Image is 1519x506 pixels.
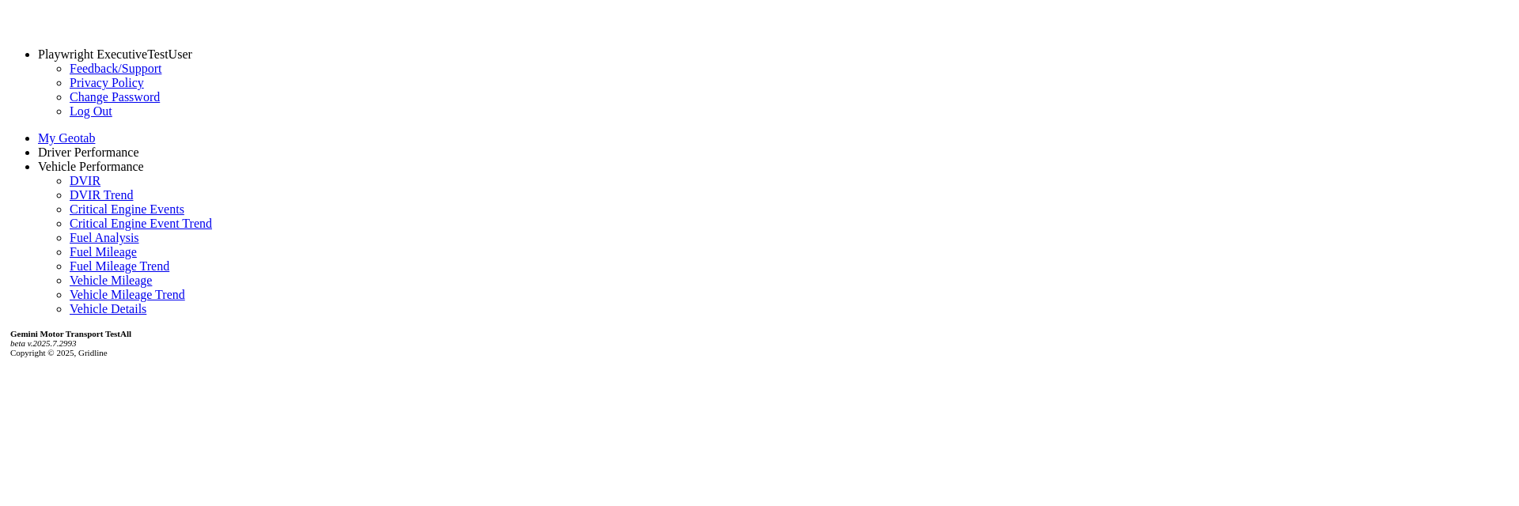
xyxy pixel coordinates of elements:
a: Critical Engine Event Trend [70,217,212,230]
a: Log Out [70,104,112,118]
a: DVIR Trend [70,188,133,202]
a: Privacy Policy [70,76,144,89]
a: Vehicle Details [70,302,146,315]
div: Copyright © 2025, Gridline [10,329,1513,357]
a: Fuel Mileage Trend [70,259,169,273]
a: Critical Engine Events [70,202,184,216]
a: DVIR [70,174,100,187]
a: Change Password [70,90,160,104]
a: Driver Performance [38,145,139,159]
a: Feedback/Support [70,62,161,75]
a: My Geotab [38,131,95,145]
a: Fuel Analysis [70,231,139,244]
a: Fuel Mileage [70,245,137,259]
a: Vehicle Performance [38,160,144,173]
a: Vehicle Mileage [70,274,152,287]
a: Playwright ExecutiveTestUser [38,47,192,61]
b: Gemini Motor Transport TestAll [10,329,131,338]
i: beta v.2025.7.2993 [10,338,77,348]
a: Vehicle Mileage Trend [70,288,185,301]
